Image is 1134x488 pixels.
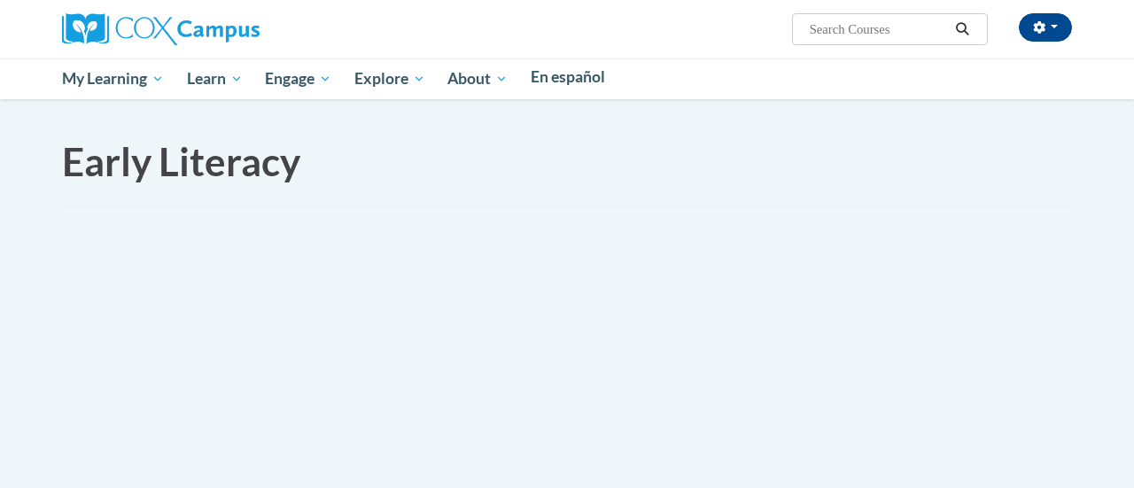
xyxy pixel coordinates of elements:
[531,67,605,86] span: En español
[62,138,300,184] span: Early Literacy
[175,58,254,99] a: Learn
[519,58,617,96] a: En español
[1019,13,1072,42] button: Account Settings
[49,58,1085,99] div: Main menu
[950,19,976,40] button: Search
[62,20,260,35] a: Cox Campus
[62,68,164,89] span: My Learning
[955,23,971,36] i: 
[808,19,950,40] input: Search Courses
[447,68,508,89] span: About
[187,68,243,89] span: Learn
[437,58,520,99] a: About
[253,58,343,99] a: Engage
[50,58,175,99] a: My Learning
[62,13,260,45] img: Cox Campus
[265,68,331,89] span: Engage
[343,58,437,99] a: Explore
[354,68,425,89] span: Explore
